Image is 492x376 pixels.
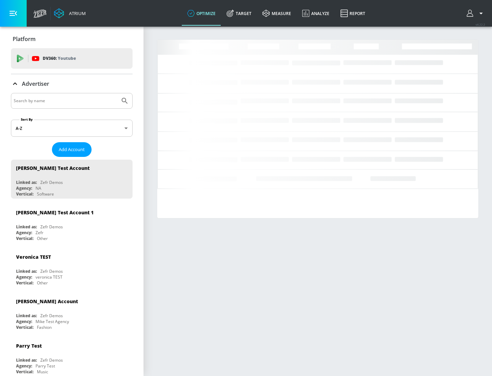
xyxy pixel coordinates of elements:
[16,179,37,185] div: Linked as:
[11,29,133,49] div: Platform
[43,55,76,62] p: DV360:
[16,280,33,286] div: Vertical:
[297,1,335,26] a: Analyze
[37,191,54,197] div: Software
[52,142,92,157] button: Add Account
[54,8,86,18] a: Atrium
[16,319,32,324] div: Agency:
[37,236,48,241] div: Other
[16,185,32,191] div: Agency:
[476,23,485,26] span: v 4.22.2
[11,293,133,332] div: [PERSON_NAME] AccountLinked as:Zefr DemosAgency:Mike Test AgencyVertical:Fashion
[182,1,221,26] a: optimize
[16,298,78,305] div: [PERSON_NAME] Account
[11,48,133,69] div: DV360: Youtube
[11,204,133,243] div: [PERSON_NAME] Test Account 1Linked as:Zefr DemosAgency:ZefrVertical:Other
[58,55,76,62] p: Youtube
[13,35,36,43] p: Platform
[36,363,55,369] div: Parry Test
[16,165,90,171] div: [PERSON_NAME] Test Account
[11,249,133,287] div: Veronica TESTLinked as:Zefr DemosAgency:veronica TESTVertical:Other
[11,74,133,93] div: Advertiser
[36,185,41,191] div: NA
[221,1,257,26] a: Target
[40,313,63,319] div: Zefr Demos
[37,280,48,286] div: Other
[11,160,133,199] div: [PERSON_NAME] Test AccountLinked as:Zefr DemosAgency:NAVertical:Software
[16,363,32,369] div: Agency:
[16,274,32,280] div: Agency:
[37,324,52,330] div: Fashion
[16,236,33,241] div: Vertical:
[36,319,69,324] div: Mike Test Agency
[40,179,63,185] div: Zefr Demos
[66,10,86,16] div: Atrium
[40,357,63,363] div: Zefr Demos
[59,146,85,153] span: Add Account
[16,224,37,230] div: Linked as:
[37,369,48,375] div: Music
[40,268,63,274] div: Zefr Demos
[16,343,42,349] div: Parry Test
[16,268,37,274] div: Linked as:
[11,120,133,137] div: A-Z
[19,117,34,122] label: Sort By
[36,230,43,236] div: Zefr
[14,96,117,105] input: Search by name
[40,224,63,230] div: Zefr Demos
[16,324,33,330] div: Vertical:
[36,274,63,280] div: veronica TEST
[335,1,371,26] a: Report
[16,254,51,260] div: Veronica TEST
[16,191,33,197] div: Vertical:
[16,209,94,216] div: [PERSON_NAME] Test Account 1
[22,80,49,88] p: Advertiser
[16,313,37,319] div: Linked as:
[16,357,37,363] div: Linked as:
[16,230,32,236] div: Agency:
[257,1,297,26] a: measure
[16,369,33,375] div: Vertical:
